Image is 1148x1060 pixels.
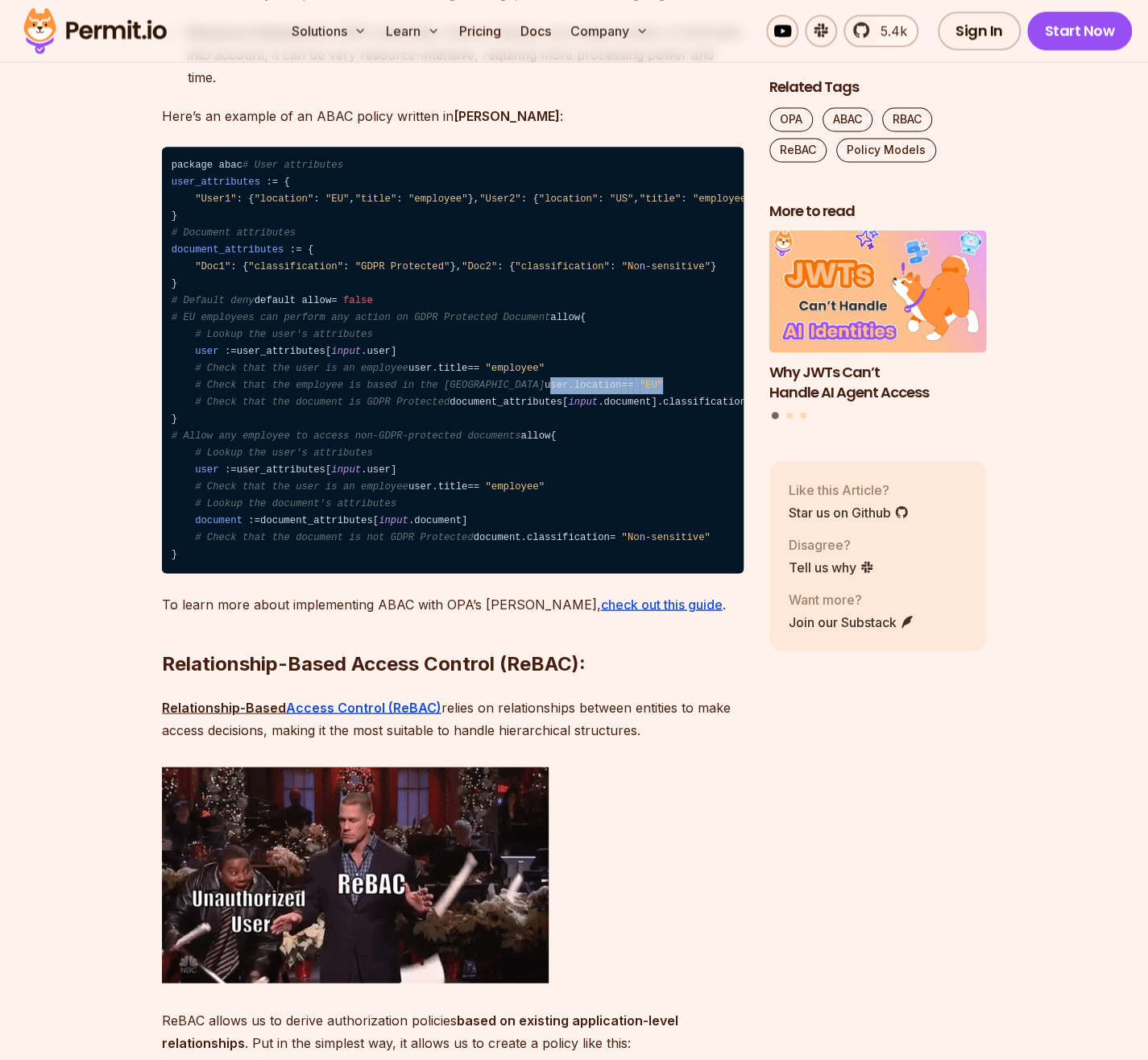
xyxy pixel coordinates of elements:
span: # Check that the user is an employee [195,481,408,493]
a: Star us on Github [789,502,909,522]
span: } [172,278,177,289]
h2: More to read [769,201,987,221]
span: { [248,193,254,205]
span: [ [325,346,331,357]
span: "Doc2" [462,261,497,272]
span: # User attributes [242,160,343,171]
span: } [172,414,177,425]
span: = [467,363,473,374]
a: Pricing [453,15,508,47]
span: # Default deny [172,295,255,306]
span: } [172,549,177,560]
span: "location" [539,193,599,205]
p: To learn more about implementing ABAC with OPA’s [PERSON_NAME], . [162,592,744,615]
span: input [379,515,408,526]
span: # Lookup the document's attributes [195,498,396,509]
span: "US" [610,193,633,205]
span: "classification" [515,261,610,272]
img: ezgif-1-05a0af8567.gif [162,767,549,983]
strong: Relationship-Based [162,699,286,715]
a: 5.4k [843,15,918,47]
span: : [343,261,349,272]
button: Go to slide 3 [800,413,806,419]
span: } [467,193,473,205]
button: Go to slide 2 [786,413,793,419]
span: document_attributes [172,244,284,256]
span: "EU" [640,380,663,391]
span: : [230,261,236,272]
span: { [308,244,313,256]
button: Company [564,15,655,47]
div: Posts [769,231,987,422]
h3: Why JWTs Can’t Handle AI Agent Access [769,362,987,402]
span: = [621,380,627,391]
span: "classification" [248,261,343,272]
span: input [331,464,361,476]
span: { [550,430,556,442]
span: # Check that the employee is based in the [GEOGRAPHIC_DATA] [195,380,545,391]
a: check out this guide [601,596,723,612]
span: # Check that the document is not GDPR Protected [195,532,474,543]
a: Sign In [938,11,1021,50]
span: [ [562,397,568,408]
a: Start Now [1027,11,1133,50]
span: { [284,177,289,188]
strong: [PERSON_NAME] [454,108,560,124]
span: input [568,397,598,408]
span: "title" [640,193,681,205]
span: "employee" [485,363,545,374]
span: # Lookup the user's attributes [195,329,373,340]
a: Why JWTs Can’t Handle AI Agent AccessWhy JWTs Can’t Handle AI Agent Access [769,231,987,402]
span: user [195,464,218,476]
a: Tell us why [789,557,874,576]
span: } [450,261,455,272]
span: ] [391,464,396,476]
span: = [272,177,278,188]
p: Here’s an example of an ABAC policy written in : [162,105,744,127]
span: "location" [255,193,314,205]
span: = [467,481,473,493]
span: [ [325,464,331,476]
span: : [225,464,230,476]
span: { [533,193,538,205]
code: package abac , , , , , , default allow allow user_attributes .user user.title user.location docum... [162,147,744,573]
a: Join our Substack [789,612,914,631]
button: Go to slide 1 [772,412,779,419]
span: "Doc1" [195,261,230,272]
span: "employee" [485,481,545,493]
button: Solutions [285,15,373,47]
span: "Non-sensitive" [621,532,710,543]
span: "Non-sensitive" [622,261,711,272]
span: : [598,193,603,205]
span: : [521,193,527,205]
span: = [628,380,633,391]
span: } [711,261,716,272]
span: ] [651,397,657,408]
span: # EU employees can perform any action on GDPR Protected Document [172,312,550,323]
span: [ [373,515,379,526]
span: document [195,515,242,526]
span: = [474,481,479,493]
span: # Lookup the user's attributes [195,447,373,459]
span: false [343,295,373,306]
span: = [331,295,337,306]
span: { [242,261,248,272]
a: OPA [769,107,813,131]
span: "EU" [325,193,349,205]
span: : [225,346,230,357]
span: input [331,346,361,357]
p: Want more? [789,589,914,609]
span: # Check that the document is GDPR Protected [195,397,450,408]
a: ABAC [823,107,872,131]
span: "employee" [693,193,752,205]
span: = [474,363,479,374]
span: { [509,261,515,272]
strong: Access Control (ReBAC) [286,699,441,715]
span: "employee" [408,193,468,205]
button: Learn [379,15,446,47]
h2: Relationship-Based Access Control (ReBAC): [162,586,744,676]
span: 5.4k [871,21,907,40]
span: : [237,193,242,205]
p: ReBAC allows us to derive authorization policies . Put in the simplest way, it allows us to creat... [162,1008,744,1054]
